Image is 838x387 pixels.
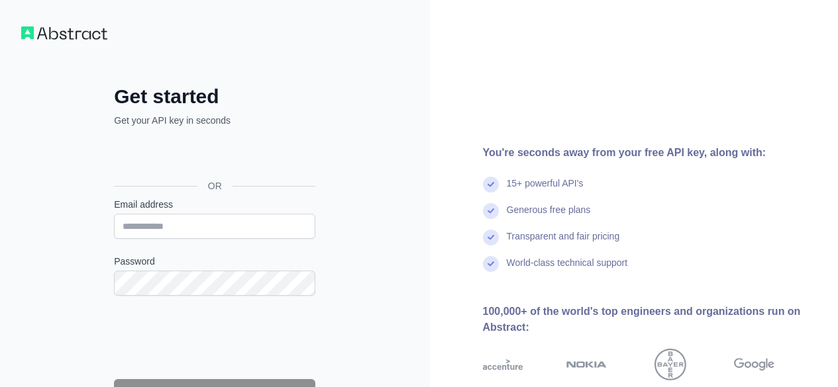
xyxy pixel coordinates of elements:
img: google [734,349,774,380]
iframe: reCAPTCHA [114,312,315,363]
img: check mark [483,203,499,219]
h2: Get started [114,85,315,108]
div: 100,000+ of the world's top engineers and organizations run on Abstract: [483,304,817,335]
img: nokia [566,349,607,380]
img: bayer [655,349,686,380]
span: OR [197,179,233,193]
div: World-class technical support [507,256,628,282]
label: Email address [114,198,315,211]
img: check mark [483,177,499,193]
div: 15+ powerful API's [507,177,584,203]
div: Generous free plans [507,203,591,230]
img: accenture [483,349,523,380]
div: You're seconds away from your free API key, along with: [483,145,817,161]
iframe: Sign in with Google Button [107,142,319,171]
div: Transparent and fair pricing [507,230,620,256]
label: Password [114,255,315,268]
p: Get your API key in seconds [114,114,315,127]
img: check mark [483,256,499,272]
img: check mark [483,230,499,245]
img: Workflow [21,26,107,40]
